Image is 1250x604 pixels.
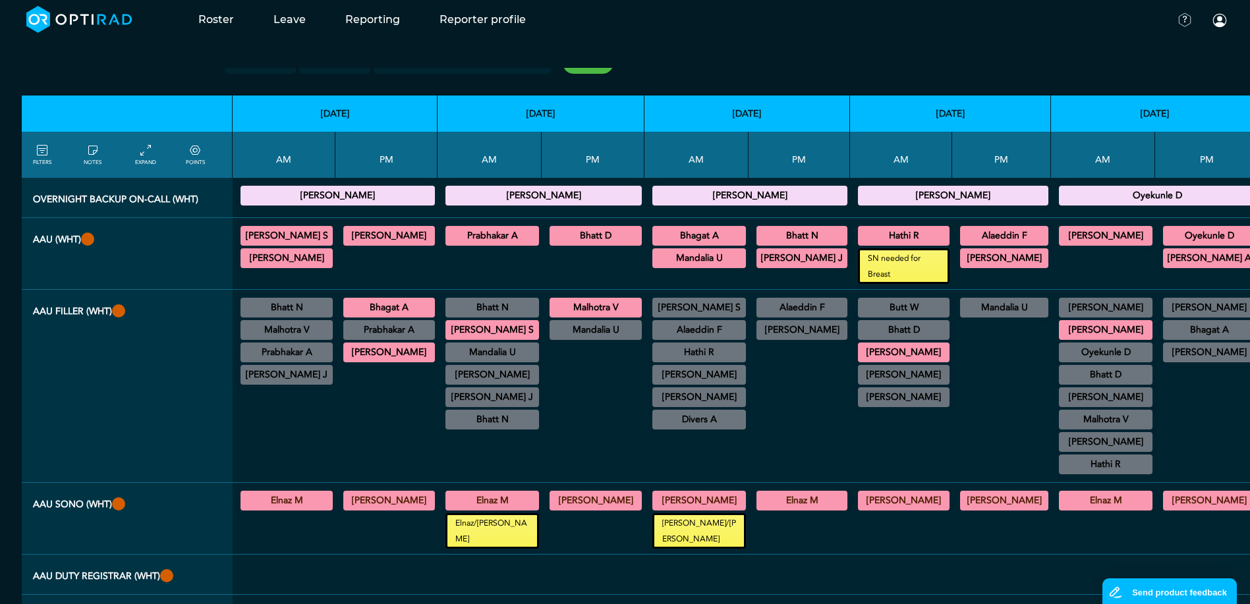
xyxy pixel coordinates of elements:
[1059,432,1152,452] div: MRI Lead 10:30 - 11:30
[758,250,845,266] summary: [PERSON_NAME] J
[241,320,333,340] div: General US/US Diagnostic MSK/US Gynaecology/US Interventional H&N/US Interventional MSK/US Interv...
[233,96,438,132] th: [DATE]
[445,491,539,510] div: General US 08:30 - 13:00
[242,228,331,244] summary: [PERSON_NAME] S
[644,132,749,178] th: AM
[552,228,640,244] summary: Bhatt D
[542,132,644,178] th: PM
[447,300,537,316] summary: Bhatt N
[1061,228,1151,244] summary: [PERSON_NAME]
[860,228,948,244] summary: Hathi R
[860,493,948,508] summary: [PERSON_NAME]
[552,300,640,316] summary: Malhotra V
[345,228,433,244] summary: [PERSON_NAME]
[1059,298,1152,317] div: No specified Site 08:00 - 09:00
[241,186,435,206] div: Overnight backup on-call 18:30 - 08:30
[33,143,51,167] a: FILTERS
[550,298,642,317] div: CT Trauma & Urgent/MRI Trauma & Urgent 13:30 - 18:30
[860,344,948,360] summary: [PERSON_NAME]
[654,389,744,405] summary: [PERSON_NAME]
[654,322,744,338] summary: Alaeddin F
[22,555,233,595] th: AAU Duty Registrar (WHT)
[756,298,847,317] div: General US 13:00 - 16:30
[652,320,746,340] div: CT Trauma & Urgent/MRI Trauma & Urgent 09:30 - 13:00
[345,300,433,316] summary: Bhagat A
[241,298,333,317] div: General CT/General MRI/General XR 08:00 - 09:30
[758,493,845,508] summary: Elnaz M
[1061,322,1151,338] summary: [PERSON_NAME]
[343,343,435,362] div: CT Trauma & Urgent/MRI Trauma & Urgent 16:00 - 18:30
[960,491,1048,510] div: General US 13:30 - 18:30
[242,250,331,266] summary: [PERSON_NAME]
[447,493,537,508] summary: Elnaz M
[749,132,850,178] th: PM
[242,493,331,508] summary: Elnaz M
[860,250,948,282] small: SN needed for Breast
[242,188,433,204] summary: [PERSON_NAME]
[550,320,642,340] div: FLU General Paediatric 14:00 - 15:00
[445,298,539,317] div: US Interventional MSK 08:30 - 11:00
[756,226,847,246] div: CT Trauma & Urgent/MRI Trauma & Urgent 13:30 - 18:30
[652,410,746,429] div: General CT/General MRI/General XR/General NM 11:00 - 14:30
[447,412,537,427] summary: Bhatt N
[345,493,433,508] summary: [PERSON_NAME]
[858,320,950,340] div: CT Trauma & Urgent/MRI Trauma & Urgent 08:30 - 13:30
[858,343,950,362] div: CT Trauma & Urgent/MRI Trauma & Urgent 08:30 - 13:30
[1059,491,1152,510] div: General US 08:30 - 13:00
[552,322,640,338] summary: Mandalia U
[652,343,746,362] div: US General Paediatric 09:30 - 13:00
[22,483,233,555] th: AAU Sono (WHT)
[654,515,744,547] small: [PERSON_NAME]/[PERSON_NAME]
[858,491,950,510] div: General US 08:30 - 13:00
[644,96,850,132] th: [DATE]
[860,322,948,338] summary: Bhatt D
[550,226,642,246] div: CT Trauma & Urgent/MRI Trauma & Urgent 13:30 - 18:30
[1061,456,1151,472] summary: Hathi R
[1059,343,1152,362] div: BR Symptomatic Clinic 08:30 - 12:30
[1061,344,1151,360] summary: Oyekunle D
[652,186,847,206] div: Overnight backup on-call 18:30 - 08:30
[860,300,948,316] summary: Butt W
[1059,454,1152,474] div: General CT 11:00 - 12:00
[438,96,644,132] th: [DATE]
[447,228,537,244] summary: Prabhakar A
[962,493,1046,508] summary: [PERSON_NAME]
[858,186,1048,206] div: Overnight backup on-call 18:30 - 08:30
[962,300,1046,316] summary: Mandalia U
[654,188,845,204] summary: [PERSON_NAME]
[860,389,948,405] summary: [PERSON_NAME]
[445,365,539,385] div: US Head & Neck/US Interventional H&N 09:15 - 12:15
[1059,410,1152,429] div: General CT/General MRI/General XR 09:30 - 11:30
[241,343,333,362] div: MRI Urology 08:30 - 12:30
[654,367,744,383] summary: [PERSON_NAME]
[445,186,642,206] div: Overnight backup on-call 18:30 - 08:30
[850,132,952,178] th: AM
[22,218,233,290] th: AAU (WHT)
[242,322,331,338] summary: Malhotra V
[654,493,744,508] summary: [PERSON_NAME]
[1051,132,1155,178] th: AM
[960,226,1048,246] div: CT Trauma & Urgent/MRI Trauma & Urgent 13:30 - 18:30
[962,250,1046,266] summary: [PERSON_NAME]
[233,132,335,178] th: AM
[241,365,333,385] div: General CT/General MRI/General XR 11:30 - 13:30
[758,322,845,338] summary: [PERSON_NAME]
[654,412,744,427] summary: Divers A
[445,226,539,246] div: CT Trauma & Urgent/MRI Trauma & Urgent 08:30 - 13:30
[960,298,1048,317] div: CT Trauma & Urgent/MRI Trauma & Urgent 13:30 - 18:30
[758,300,845,316] summary: Alaeddin F
[343,298,435,317] div: CT Trauma & Urgent/MRI Trauma & Urgent 13:30 - 16:00
[858,387,950,407] div: CT Gastrointestinal/MRI Gastrointestinal 09:00 - 12:30
[654,344,744,360] summary: Hathi R
[850,96,1051,132] th: [DATE]
[241,248,333,268] div: CT Trauma & Urgent/MRI Trauma & Urgent 08:30 - 13:30
[652,226,746,246] div: CT Trauma & Urgent/MRI Trauma & Urgent 08:30 - 13:30
[1061,367,1151,383] summary: Bhatt D
[445,410,539,429] div: CT Interventional MSK 11:00 - 12:00
[447,389,537,405] summary: [PERSON_NAME] J
[445,343,539,362] div: US Diagnostic MSK/US Interventional MSK/US General Adult 09:00 - 12:00
[654,300,744,316] summary: [PERSON_NAME] S
[343,491,435,510] div: General US 13:30 - 18:30
[652,365,746,385] div: General CT/General MRI/General XR 10:00 - 13:30
[186,143,205,167] a: collapse/expand expected points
